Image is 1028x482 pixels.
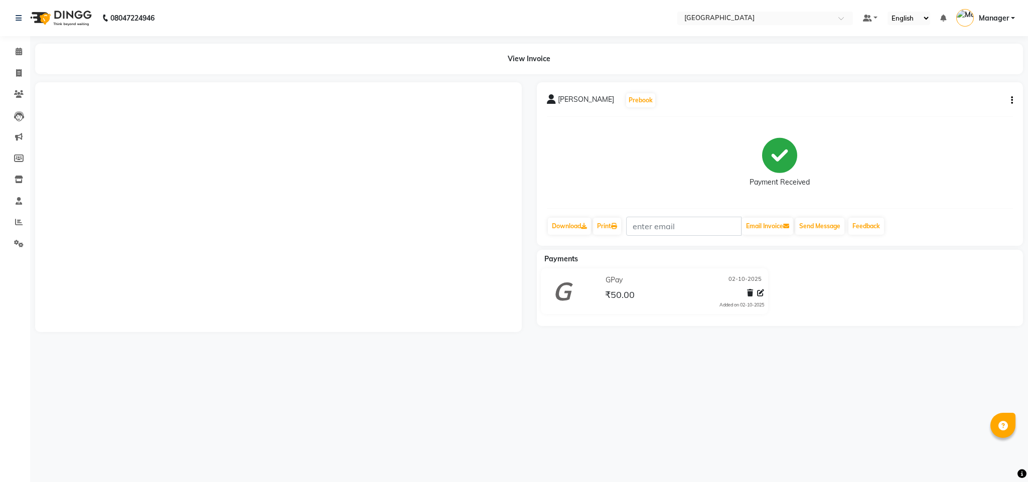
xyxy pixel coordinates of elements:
span: [PERSON_NAME] [558,94,614,108]
button: Prebook [626,93,655,107]
button: Email Invoice [742,218,793,235]
span: ₹50.00 [605,289,635,303]
img: Manager [956,9,974,27]
iframe: chat widget [986,442,1018,472]
a: Download [548,218,591,235]
button: Send Message [795,218,844,235]
span: Payments [544,254,578,263]
div: View Invoice [35,44,1023,74]
img: logo [26,4,94,32]
div: Payment Received [750,177,810,188]
input: enter email [626,217,742,236]
span: Manager [979,13,1009,24]
b: 08047224946 [110,4,155,32]
span: 02-10-2025 [728,275,762,285]
div: Added on 02-10-2025 [719,301,764,308]
span: GPay [606,275,623,285]
a: Feedback [848,218,884,235]
a: Print [593,218,621,235]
